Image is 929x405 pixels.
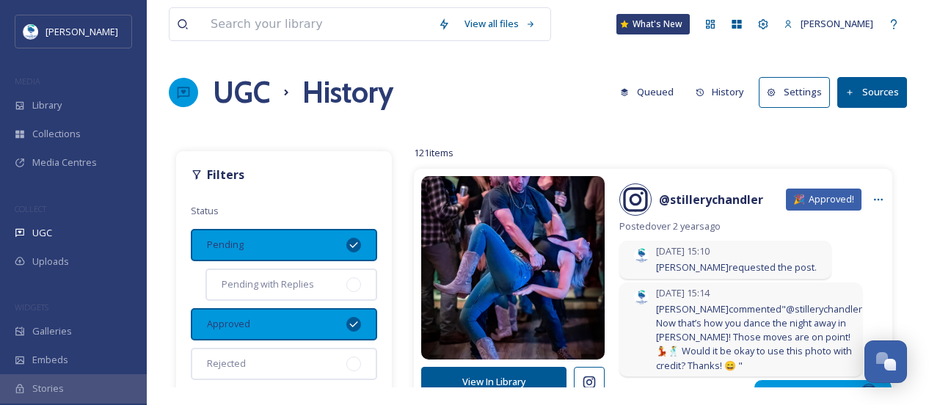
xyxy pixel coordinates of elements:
span: [PERSON_NAME] requested the post. [656,260,817,274]
span: Library [32,98,62,112]
span: Galleries [32,324,72,338]
img: download.jpeg [23,24,38,39]
span: Collections [32,127,81,141]
a: @stillerychandler [659,191,763,208]
a: View all files [457,10,543,38]
strong: @ stillerychandler [659,191,763,208]
span: [DATE] 15:11 [769,384,853,398]
a: What's New [616,14,690,34]
button: Open Chat [864,340,907,383]
a: UGC [213,70,270,114]
span: Pending [207,238,244,252]
img: download.jpeg [634,290,649,304]
button: Settings [759,77,830,107]
span: Status [191,204,219,217]
span: Embeds [32,353,68,367]
button: History [688,78,752,106]
span: Approved [207,317,250,331]
span: [DATE] 15:10 [656,244,817,258]
span: [PERSON_NAME] commented "@stillerychandler Now that’s how you dance the night away in [PERSON_NAM... [656,302,862,373]
span: Stories [32,382,64,395]
h1: History [302,70,393,114]
input: Search your library [203,8,431,40]
a: Queued [613,78,688,106]
span: [PERSON_NAME] [45,25,118,38]
span: UGC [32,226,52,240]
a: History [688,78,759,106]
span: Posted over 2 years ago [619,219,892,233]
span: [PERSON_NAME] [801,17,873,30]
span: COLLECT [15,203,46,214]
span: Rejected [207,357,246,371]
span: 121 items [414,146,453,159]
span: WIDGETS [15,302,48,313]
span: Pending with Replies [222,277,314,291]
div: 🎉 [786,189,861,210]
span: Approved! [809,192,854,206]
button: View In Library [421,367,566,397]
span: MEDIA [15,76,40,87]
a: Settings [759,77,837,107]
button: Sources [837,77,907,107]
span: [DATE] 15:14 [656,286,862,300]
strong: Filters [207,167,244,183]
span: Media Centres [32,156,97,169]
img: download.jpeg [634,248,649,263]
button: Queued [613,78,681,106]
span: Uploads [32,255,69,269]
img: 325973552_1017079809126680_1522331649298100956_n.jpg [421,158,605,378]
a: [PERSON_NAME] [776,10,881,38]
